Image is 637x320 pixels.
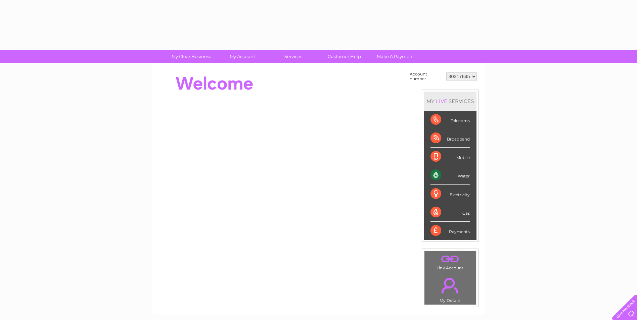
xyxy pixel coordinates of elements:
div: Broadband [430,129,470,148]
a: Customer Help [317,50,372,63]
td: Link Account [424,251,476,272]
a: Services [266,50,321,63]
a: My Account [215,50,270,63]
div: Gas [430,203,470,222]
td: Account number [408,70,445,83]
div: Mobile [430,148,470,166]
td: My Details [424,272,476,305]
div: Telecoms [430,111,470,129]
div: Payments [430,222,470,240]
div: LIVE [435,98,449,104]
a: My Clear Business [164,50,219,63]
div: Water [430,166,470,184]
a: . [426,274,474,297]
div: MY SERVICES [424,92,476,111]
a: Make A Payment [368,50,423,63]
div: Electricity [430,185,470,203]
a: . [426,253,474,265]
